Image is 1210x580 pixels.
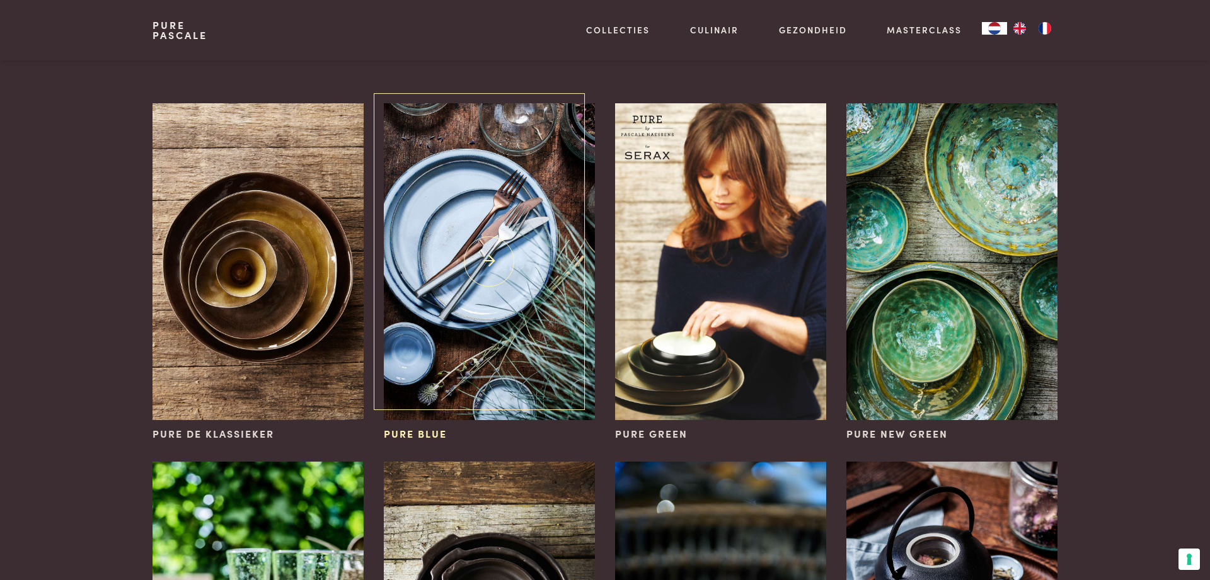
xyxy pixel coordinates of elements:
span: Pure New Green [846,426,948,441]
img: Pure de klassieker [153,103,364,420]
button: Uw voorkeuren voor toestemming voor trackingtechnologieën [1178,549,1200,570]
a: Collecties [586,23,650,37]
a: NL [982,22,1007,35]
ul: Language list [1007,22,1057,35]
a: Gezondheid [779,23,847,37]
a: Masterclass [887,23,962,37]
a: Pure de klassieker Pure de klassieker [153,103,364,441]
div: Language [982,22,1007,35]
span: Pure Blue [384,426,447,441]
a: FR [1032,22,1057,35]
a: Culinair [690,23,739,37]
a: PurePascale [153,20,207,40]
span: Pure Green [615,426,688,441]
a: Pure Blue Pure Blue [384,103,595,441]
a: Pure Green Pure Green [615,103,826,441]
a: EN [1007,22,1032,35]
aside: Language selected: Nederlands [982,22,1057,35]
img: Pure New Green [846,103,1057,420]
a: Pure New Green Pure New Green [846,103,1057,441]
img: Pure Green [615,103,826,420]
span: Pure de klassieker [153,426,274,441]
img: Pure Blue [384,103,595,420]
